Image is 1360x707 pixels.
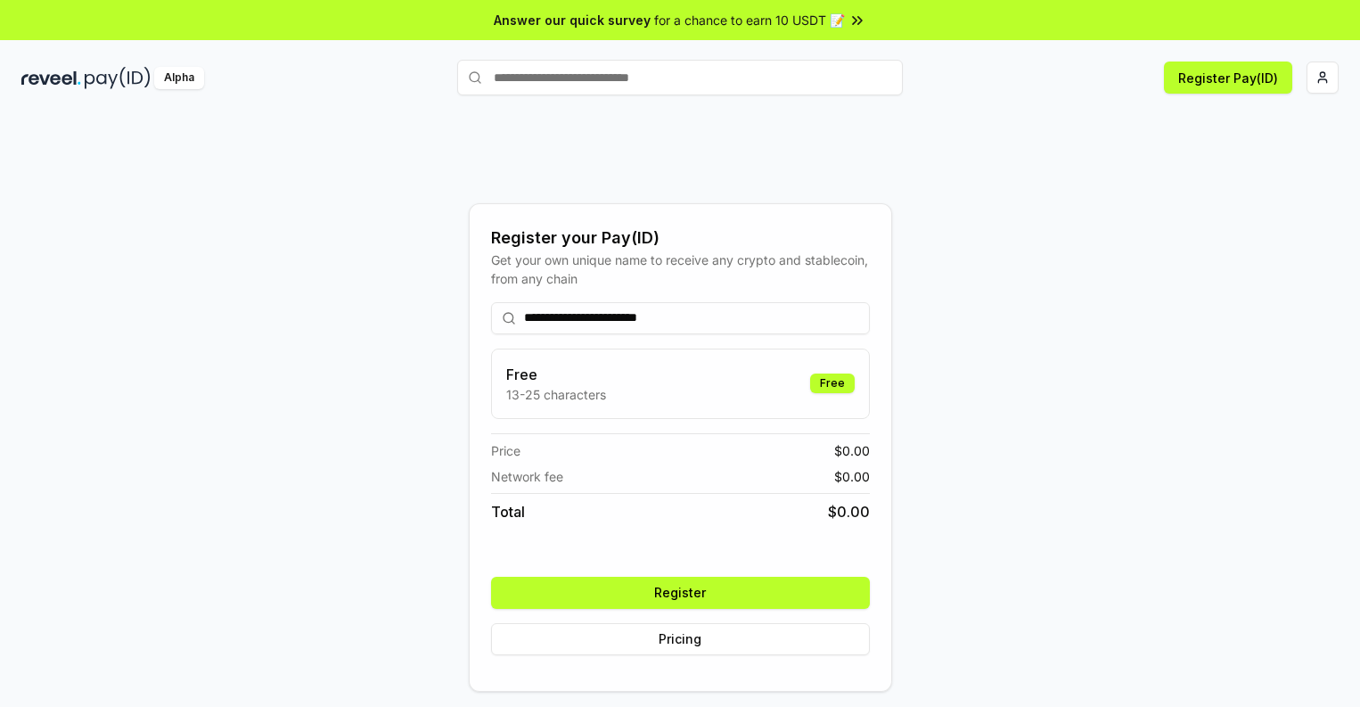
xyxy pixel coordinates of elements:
[654,11,845,29] span: for a chance to earn 10 USDT 📝
[506,385,606,404] p: 13-25 characters
[491,577,870,609] button: Register
[491,441,520,460] span: Price
[828,501,870,522] span: $ 0.00
[85,67,151,89] img: pay_id
[834,467,870,486] span: $ 0.00
[491,226,870,251] div: Register your Pay(ID)
[21,67,81,89] img: reveel_dark
[491,623,870,655] button: Pricing
[494,11,651,29] span: Answer our quick survey
[1164,62,1292,94] button: Register Pay(ID)
[154,67,204,89] div: Alpha
[506,364,606,385] h3: Free
[491,501,525,522] span: Total
[834,441,870,460] span: $ 0.00
[491,251,870,288] div: Get your own unique name to receive any crypto and stablecoin, from any chain
[810,374,855,393] div: Free
[491,467,563,486] span: Network fee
